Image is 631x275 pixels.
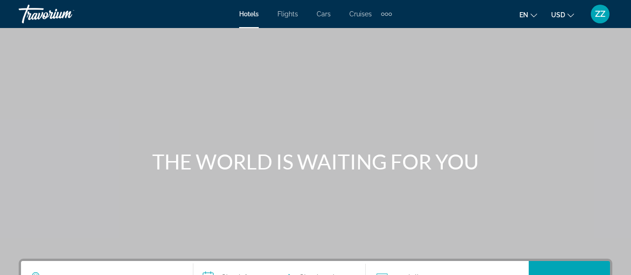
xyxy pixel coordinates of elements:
a: Hotels [239,10,259,18]
button: Change language [519,8,537,21]
a: Flights [277,10,298,18]
h1: THE WORLD IS WAITING FOR YOU [141,149,491,174]
a: Travorium [19,2,112,26]
span: en [519,11,528,19]
a: Cruises [349,10,372,18]
button: Change currency [551,8,574,21]
button: Extra navigation items [381,7,392,21]
a: Cars [317,10,331,18]
span: ZZ [595,9,605,19]
span: USD [551,11,565,19]
button: User Menu [588,4,612,24]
